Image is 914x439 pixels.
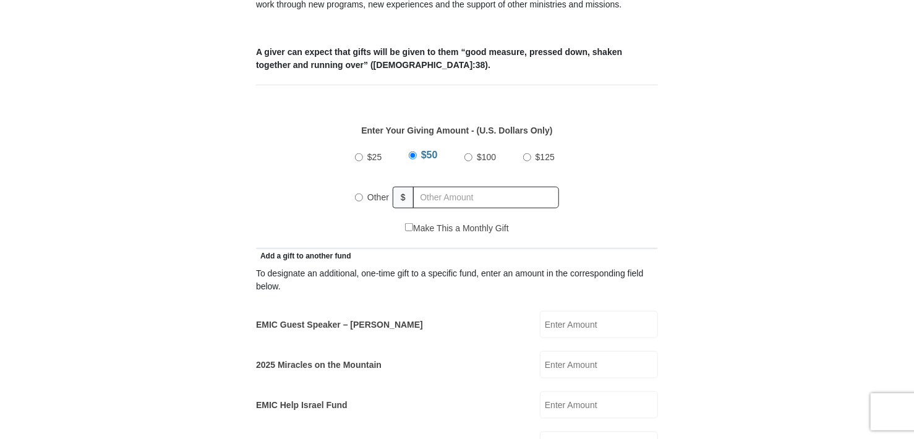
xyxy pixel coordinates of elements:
label: 2025 Miracles on the Mountain [256,359,382,372]
input: Enter Amount [540,391,658,419]
label: Make This a Monthly Gift [405,222,509,235]
span: $50 [421,150,438,160]
b: A giver can expect that gifts will be given to them “good measure, pressed down, shaken together ... [256,47,622,70]
input: Enter Amount [540,351,658,378]
span: $125 [536,152,555,162]
span: Other [367,192,389,202]
input: Enter Amount [540,311,658,338]
span: $100 [477,152,496,162]
span: $ [393,187,414,208]
label: EMIC Help Israel Fund [256,399,348,412]
label: EMIC Guest Speaker – [PERSON_NAME] [256,318,423,331]
div: To designate an additional, one-time gift to a specific fund, enter an amount in the correspondin... [256,267,658,293]
span: Add a gift to another fund [256,252,351,260]
strong: Enter Your Giving Amount - (U.S. Dollars Only) [361,126,552,135]
input: Other Amount [413,187,559,208]
input: Make This a Monthly Gift [405,223,413,231]
span: $25 [367,152,382,162]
